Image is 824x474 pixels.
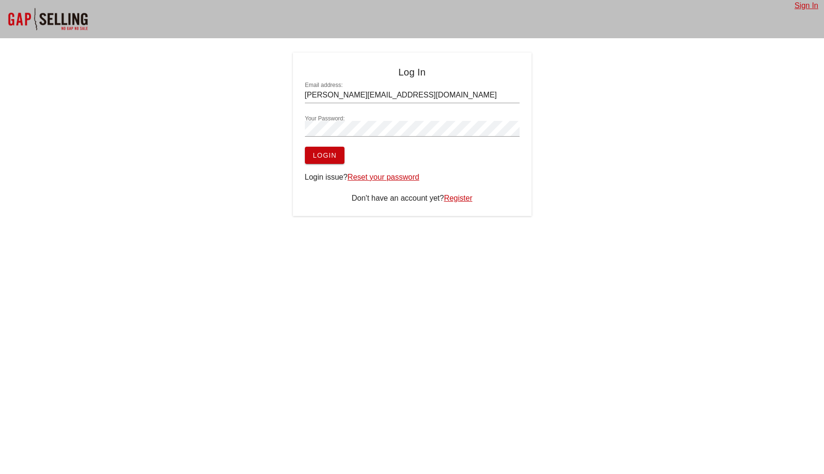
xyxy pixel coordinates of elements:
[305,65,520,80] h4: Log In
[305,147,344,164] button: Login
[444,194,472,202] a: Register
[313,151,337,159] span: Login
[794,1,818,10] a: Sign In
[305,115,345,122] label: Your Password:
[305,82,343,89] label: Email address:
[305,172,520,183] div: Login issue?
[347,173,419,181] a: Reset your password
[305,193,520,204] div: Don't have an account yet?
